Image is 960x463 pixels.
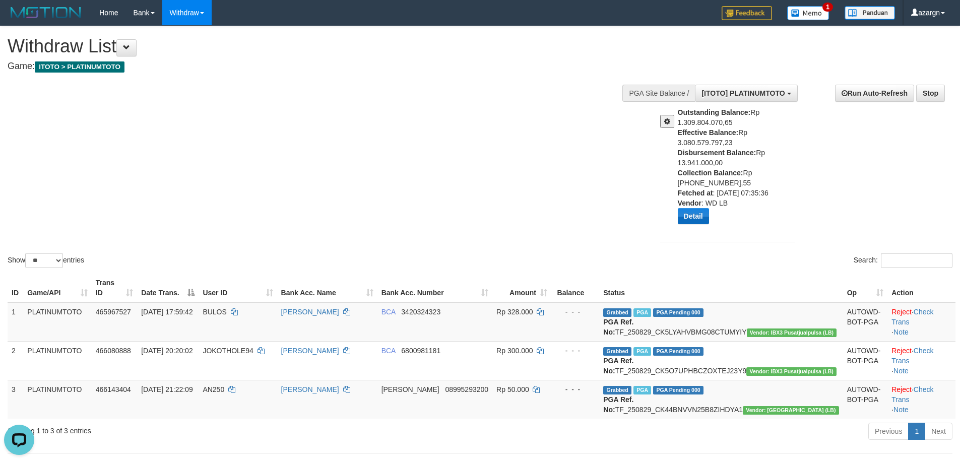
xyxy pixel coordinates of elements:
[96,347,131,355] span: 466080888
[603,347,631,356] span: Grabbed
[8,253,84,268] label: Show entries
[908,423,925,440] a: 1
[653,347,703,356] span: PGA Pending
[891,347,933,365] a: Check Trans
[633,347,651,356] span: Marked by azaksrplatinum
[381,347,396,355] span: BCA
[401,347,440,355] span: Copy 6800981181 to clipboard
[35,61,124,73] span: ITOTO > PLATINUMTOTO
[203,385,224,393] span: AN250
[747,328,837,337] span: Vendor URL: https://dashboard.q2checkout.com/secure
[23,302,91,342] td: PLATINUMTOTO
[822,3,833,12] span: 1
[678,169,743,177] b: Collection Balance:
[137,274,199,302] th: Date Trans.: activate to sort column descending
[8,341,23,380] td: 2
[4,4,34,34] button: Open LiveChat chat widget
[854,253,952,268] label: Search:
[281,385,339,393] a: [PERSON_NAME]
[633,386,651,394] span: Marked by azaksrplatinum
[401,308,440,316] span: Copy 3420324323 to clipboard
[881,253,952,268] input: Search:
[599,341,843,380] td: TF_250829_CK5O7UPHBCZOXTEJ23Y9
[678,149,756,157] b: Disbursement Balance:
[8,380,23,419] td: 3
[678,107,803,232] div: Rp 1.309.804.070,65 Rp 3.080.579.797,23 Rp 13.941.000,00 Rp [PHONE_NUMBER],55 : [DATE] 07:35:36 :...
[555,346,595,356] div: - - -
[891,347,912,355] a: Reject
[893,406,909,414] a: Note
[868,423,909,440] a: Previous
[887,274,955,302] th: Action
[8,302,23,342] td: 1
[555,384,595,394] div: - - -
[496,385,529,393] span: Rp 50.000
[23,274,91,302] th: Game/API: activate to sort column ascending
[845,6,895,20] img: panduan.png
[887,341,955,380] td: · ·
[599,380,843,419] td: TF_250829_CK44BNVVN25B8ZIHDYA1
[603,386,631,394] span: Grabbed
[203,308,226,316] span: BULOS
[678,189,713,197] b: Fetched at
[891,385,912,393] a: Reject
[96,385,131,393] span: 466143404
[701,89,785,97] span: [ITOTO] PLATINUMTOTO
[551,274,599,302] th: Balance
[8,5,84,20] img: MOTION_logo.png
[141,347,193,355] span: [DATE] 20:20:02
[843,341,887,380] td: AUTOWD-BOT-PGA
[445,385,488,393] span: Copy 08995293200 to clipboard
[603,308,631,317] span: Grabbed
[381,385,439,393] span: [PERSON_NAME]
[599,302,843,342] td: TF_250829_CK5LYAHVBMG08CTUMYIY
[8,36,630,56] h1: Withdraw List
[622,85,695,102] div: PGA Site Balance /
[141,385,193,393] span: [DATE] 21:22:09
[678,128,739,137] b: Effective Balance:
[23,341,91,380] td: PLATINUMTOTO
[496,347,533,355] span: Rp 300.000
[695,85,797,102] button: [ITOTO] PLATINUMTOTO
[603,357,633,375] b: PGA Ref. No:
[496,308,533,316] span: Rp 328.000
[843,380,887,419] td: AUTOWD-BOT-PGA
[377,274,492,302] th: Bank Acc. Number: activate to sort column ascending
[887,380,955,419] td: · ·
[633,308,651,317] span: Marked by azaksrplatinum
[8,61,630,72] h4: Game:
[555,307,595,317] div: - - -
[893,328,909,336] a: Note
[381,308,396,316] span: BCA
[835,85,914,102] a: Run Auto-Refresh
[603,395,633,414] b: PGA Ref. No:
[603,318,633,336] b: PGA Ref. No:
[678,199,701,207] b: Vendor
[141,308,193,316] span: [DATE] 17:59:42
[787,6,829,20] img: Button%20Memo.svg
[277,274,377,302] th: Bank Acc. Name: activate to sort column ascending
[281,347,339,355] a: [PERSON_NAME]
[492,274,551,302] th: Amount: activate to sort column ascending
[281,308,339,316] a: [PERSON_NAME]
[743,406,839,415] span: Vendor URL: https://dashboard.q2checkout.com/secure
[746,367,837,376] span: Vendor URL: https://dashboard.q2checkout.com/secure
[891,308,912,316] a: Reject
[96,308,131,316] span: 465967527
[8,274,23,302] th: ID
[722,6,772,20] img: Feedback.jpg
[925,423,952,440] a: Next
[891,385,933,404] a: Check Trans
[843,302,887,342] td: AUTOWD-BOT-PGA
[891,308,933,326] a: Check Trans
[8,422,393,436] div: Showing 1 to 3 of 3 entries
[203,347,253,355] span: JOKOTHOLE94
[678,108,751,116] b: Outstanding Balance:
[92,274,137,302] th: Trans ID: activate to sort column ascending
[887,302,955,342] td: · ·
[893,367,909,375] a: Note
[25,253,63,268] select: Showentries
[916,85,945,102] a: Stop
[843,274,887,302] th: Op: activate to sort column ascending
[199,274,277,302] th: User ID: activate to sort column ascending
